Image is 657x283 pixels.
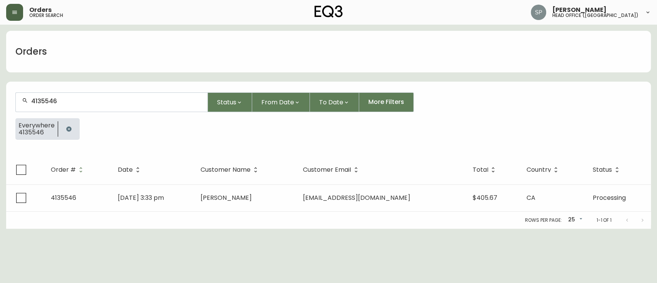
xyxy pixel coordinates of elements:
[201,167,251,172] span: Customer Name
[310,92,359,112] button: To Date
[303,193,410,202] span: [EMAIL_ADDRESS][DOMAIN_NAME]
[593,167,612,172] span: Status
[531,5,546,20] img: 0cb179e7bf3690758a1aaa5f0aafa0b4
[565,214,584,226] div: 25
[252,92,310,112] button: From Date
[118,167,133,172] span: Date
[51,193,76,202] span: 4135546
[552,13,639,18] h5: head office ([GEOGRAPHIC_DATA])
[303,167,351,172] span: Customer Email
[18,122,55,129] span: Everywhere
[359,92,414,112] button: More Filters
[118,166,143,173] span: Date
[261,97,294,107] span: From Date
[525,217,562,224] p: Rows per page:
[596,217,612,224] p: 1-1 of 1
[368,98,404,106] span: More Filters
[552,7,607,13] span: [PERSON_NAME]
[201,166,261,173] span: Customer Name
[29,7,52,13] span: Orders
[201,193,252,202] span: [PERSON_NAME]
[51,166,86,173] span: Order #
[526,166,561,173] span: Country
[217,97,236,107] span: Status
[314,5,343,18] img: logo
[472,193,497,202] span: $405.67
[18,129,55,136] span: 4135546
[593,166,622,173] span: Status
[51,167,76,172] span: Order #
[15,45,47,58] h1: Orders
[303,166,361,173] span: Customer Email
[208,92,252,112] button: Status
[472,167,488,172] span: Total
[526,167,551,172] span: Country
[319,97,343,107] span: To Date
[472,166,498,173] span: Total
[526,193,535,202] span: CA
[118,193,164,202] span: [DATE] 3:33 pm
[31,97,201,105] input: Search
[29,13,63,18] h5: order search
[593,193,626,202] span: Processing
